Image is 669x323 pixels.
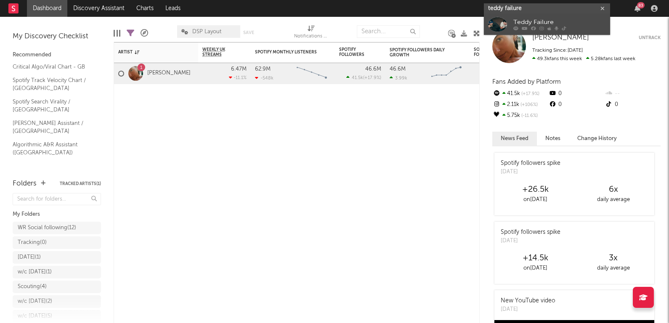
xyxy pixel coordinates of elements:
[513,20,606,30] div: Teddy Failure
[357,25,420,38] input: Search...
[484,3,610,14] input: Search for artists
[60,182,101,186] button: Tracked Artists(1)
[114,21,120,45] div: Edit Columns
[18,267,52,277] div: w/c [DATE] ( 1 )
[192,29,221,34] span: DSP Layout
[520,92,539,96] span: +17.9 %
[13,281,101,293] a: Scouting(4)
[243,30,254,35] button: Save
[637,2,645,8] div: 83
[537,132,569,146] button: Notes
[13,209,101,220] div: My Folders
[229,75,247,80] div: -11.1 %
[574,263,652,273] div: daily average
[519,103,538,107] span: +106 %
[346,75,381,80] div: ( )
[13,97,93,114] a: Spotify Search Virality / [GEOGRAPHIC_DATA]
[18,238,47,248] div: Tracking ( 0 )
[390,66,406,72] div: 46.6M
[13,251,101,264] a: [DATE](1)
[496,195,574,205] div: on [DATE]
[390,75,407,81] div: 3.99k
[118,50,181,55] div: Artist
[532,48,583,53] span: Tracking Since: [DATE]
[13,140,93,157] a: Algorithmic A&R Assistant ([GEOGRAPHIC_DATA])
[141,21,148,45] div: A&R Pipeline
[13,222,101,234] a: WR Social following(12)
[339,47,369,57] div: Spotify Followers
[574,185,652,195] div: 6 x
[501,305,555,314] div: [DATE]
[13,295,101,308] a: w/c [DATE](2)
[492,88,548,99] div: 41.5k
[548,99,604,110] div: 0
[605,99,661,110] div: 0
[352,76,363,80] span: 41.5k
[532,56,582,61] span: 49.3k fans this week
[18,252,41,262] div: [DATE] ( 1 )
[501,237,560,245] div: [DATE]
[634,5,640,12] button: 83
[548,88,604,99] div: 0
[13,32,101,42] div: My Discovery Checklist
[13,266,101,278] a: w/c [DATE](1)
[492,99,548,110] div: 2.11k
[202,47,234,57] span: Weekly UK Streams
[255,50,318,55] div: Spotify Monthly Listeners
[293,63,331,84] svg: Chart title
[501,228,560,237] div: Spotify followers spike
[492,79,561,85] span: Fans Added by Platform
[13,179,37,189] div: Folders
[484,14,610,41] a: Teddy Failure
[147,70,191,77] a: [PERSON_NAME]
[127,21,134,45] div: Filters(1 of 1)
[13,119,93,136] a: [PERSON_NAME] Assistant / [GEOGRAPHIC_DATA]
[496,263,574,273] div: on [DATE]
[13,193,101,205] input: Search for folders...
[18,297,52,307] div: w/c [DATE] ( 2 )
[13,62,93,71] a: Critical Algo/Viral Chart - GB
[364,76,380,80] span: +17.9 %
[231,66,247,72] div: 6.47M
[496,253,574,263] div: +14.5k
[574,253,652,263] div: 3 x
[294,21,328,45] div: Notifications (Artist)
[501,168,560,176] div: [DATE]
[501,159,560,168] div: Spotify followers spike
[520,114,538,118] span: -11.6 %
[496,185,574,195] div: +26.5k
[574,195,652,205] div: daily average
[639,34,661,42] button: Untrack
[255,66,271,72] div: 62.9M
[18,223,76,233] div: WR Social following ( 12 )
[13,76,93,93] a: Spotify Track Velocity Chart / [GEOGRAPHIC_DATA]
[18,282,47,292] div: Scouting ( 4 )
[532,56,635,61] span: 5.28k fans last week
[390,48,453,58] div: Spotify Followers Daily Growth
[427,63,465,84] svg: Chart title
[255,75,273,81] div: -548k
[13,50,101,60] div: Recommended
[492,132,537,146] button: News Feed
[13,161,93,179] a: Editorial A&R Assistant ([GEOGRAPHIC_DATA])
[365,66,381,72] div: 46.6M
[294,32,328,42] div: Notifications (Artist)
[569,132,625,146] button: Change History
[605,88,661,99] div: --
[13,310,101,323] a: w/c [DATE](5)
[474,47,503,57] div: SoundCloud Followers
[13,236,101,249] a: Tracking(0)
[18,311,52,321] div: w/c [DATE] ( 5 )
[501,297,555,305] div: New YouTube video
[492,110,548,121] div: 5.75k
